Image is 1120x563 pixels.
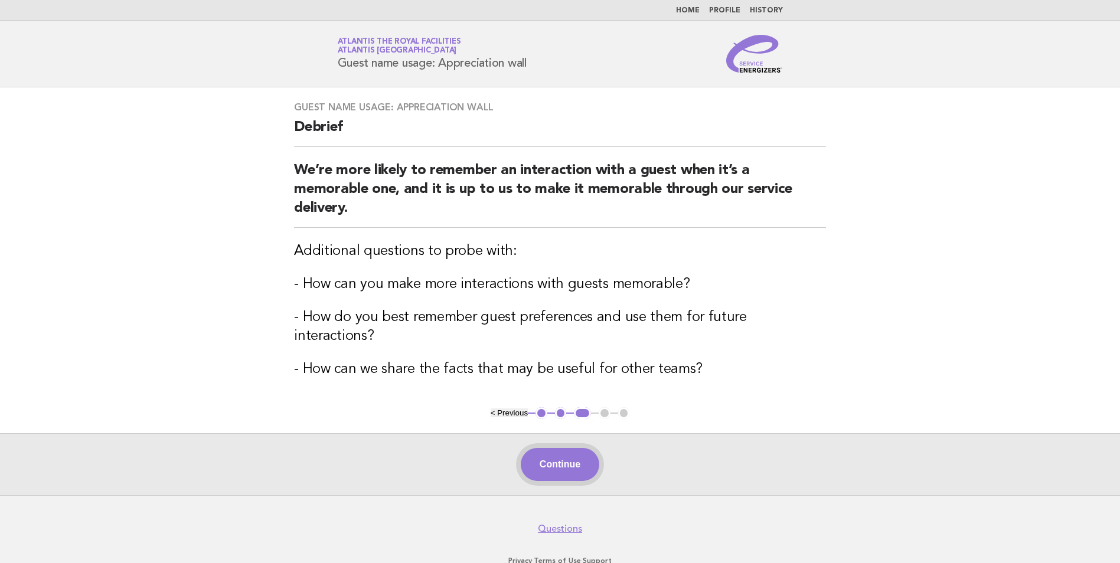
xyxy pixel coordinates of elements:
h2: We’re more likely to remember an interaction with a guest when it’s a memorable one, and it is up... [294,161,826,228]
h1: Guest name usage: Appreciation wall [338,38,527,69]
h3: Guest name usage: Appreciation wall [294,102,826,113]
span: Atlantis [GEOGRAPHIC_DATA] [338,47,457,55]
h3: - How can we share the facts that may be useful for other teams? [294,360,826,379]
h2: Debrief [294,118,826,147]
a: Profile [709,7,740,14]
a: Questions [538,523,582,535]
button: 1 [535,407,547,419]
button: < Previous [491,408,528,417]
h3: Additional questions to probe with: [294,242,826,261]
h3: - How can you make more interactions with guests memorable? [294,275,826,294]
img: Service Energizers [726,35,783,73]
a: Home [676,7,700,14]
button: 2 [555,407,567,419]
button: 3 [574,407,591,419]
button: Continue [521,448,599,481]
a: Atlantis The Royal FacilitiesAtlantis [GEOGRAPHIC_DATA] [338,38,461,54]
h3: - How do you best remember guest preferences and use them for future interactions? [294,308,826,346]
a: History [750,7,783,14]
